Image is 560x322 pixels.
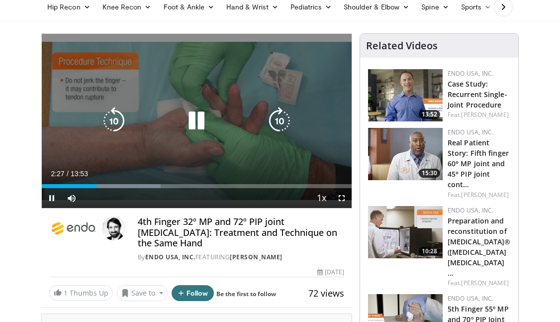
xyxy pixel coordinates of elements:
[42,34,352,208] video-js: Video Player
[138,253,344,262] div: By FEATURING
[448,128,493,136] a: Endo USA, Inc.
[368,128,443,180] a: 15:30
[448,69,493,78] a: Endo USA, Inc.
[461,110,508,119] a: [PERSON_NAME]
[448,79,507,109] a: Case Study: Recurrent Single-Joint Procedure
[117,285,168,301] button: Save to
[368,128,443,180] img: 55d69904-dd48-4cb8-9c2d-9fd278397143.150x105_q85_crop-smart_upscale.jpg
[419,110,440,119] span: 13:52
[64,288,68,298] span: 1
[42,184,352,188] div: Progress Bar
[62,188,82,208] button: Mute
[448,216,511,278] a: Preparation and reconstitution of [MEDICAL_DATA]® ([MEDICAL_DATA] [MEDICAL_DATA] …
[216,290,276,298] a: Be the first to follow
[368,69,443,121] img: c40faede-6d95-4fee-a212-47eaa49b4c2e.150x105_q85_crop-smart_upscale.jpg
[51,170,64,178] span: 2:27
[448,294,493,303] a: Endo USA, Inc.
[172,285,214,301] button: Follow
[368,206,443,258] img: ab89541e-13d0-49f0-812b-38e61ef681fd.150x105_q85_crop-smart_upscale.jpg
[448,138,509,189] a: Real Patient Story: Fifth finger 60° MP joint and 45° PIP joint cont…
[230,253,282,261] a: [PERSON_NAME]
[67,170,69,178] span: /
[312,188,332,208] button: Playback Rate
[461,191,508,199] a: [PERSON_NAME]
[368,69,443,121] a: 13:52
[366,40,438,52] h4: Related Videos
[448,206,493,215] a: Endo USA, Inc.
[317,268,344,277] div: [DATE]
[368,206,443,258] a: 10:28
[145,253,195,261] a: Endo USA, Inc.
[42,188,62,208] button: Pause
[461,279,508,287] a: [PERSON_NAME]
[49,285,113,301] a: 1 Thumbs Up
[49,216,98,240] img: Endo USA, Inc.
[419,247,440,256] span: 10:28
[448,191,510,200] div: Feat.
[71,170,88,178] span: 13:53
[138,216,344,249] h4: 4th Finger 32º MP and 72º PIP joint [MEDICAL_DATA]: Treatment and Technique on the Same Hand
[448,110,510,119] div: Feat.
[448,279,511,288] div: Feat.
[332,188,352,208] button: Fullscreen
[419,169,440,178] span: 15:30
[102,216,126,240] img: Avatar
[308,287,344,299] span: 72 views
